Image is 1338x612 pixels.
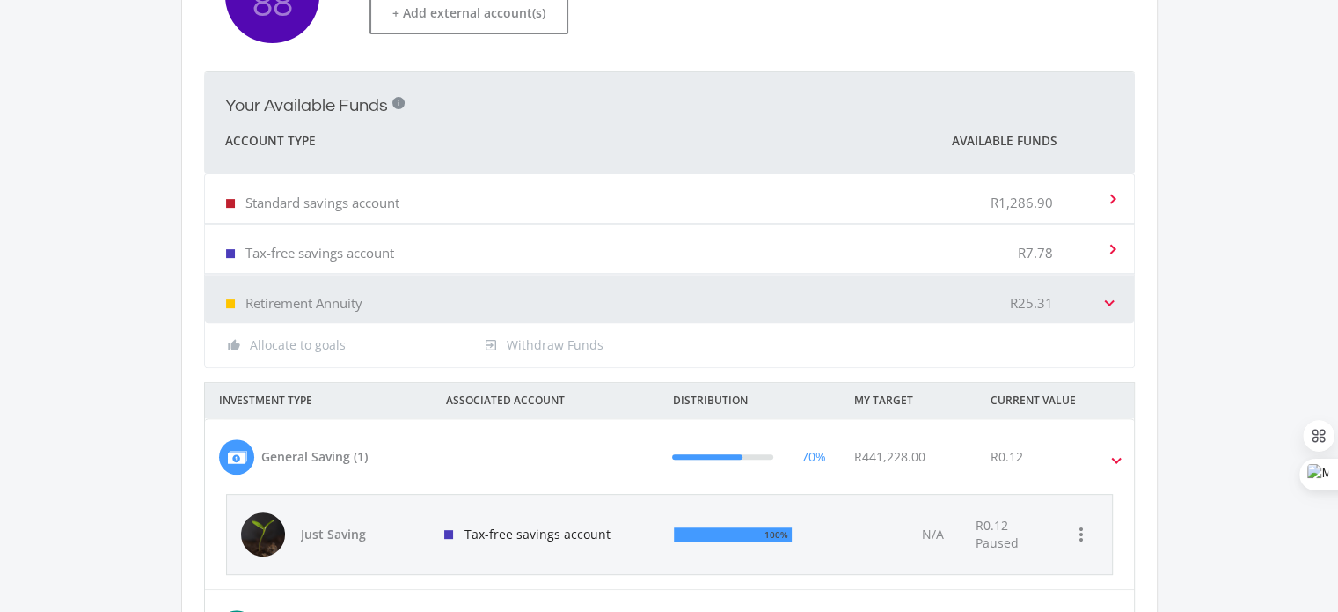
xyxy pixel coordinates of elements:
[975,535,1018,551] span: Paused
[245,244,394,262] p: Tax-free savings account
[1071,524,1092,545] i: more_vert
[204,173,1135,368] div: Your Available Funds i Account Type Available Funds
[659,383,840,418] div: DISTRIBUTION
[205,275,1134,323] mat-expansion-panel-header: Retirement Annuity R25.31
[301,526,424,543] span: Just Saving
[205,174,1134,223] mat-expansion-panel-header: Standard savings account R1,286.90
[760,526,788,543] div: 100%
[261,447,368,466] div: General Saving (1)
[1018,244,1053,262] p: R7.78
[921,526,943,542] span: N/A
[245,294,362,312] p: Retirement Annuity
[840,383,976,418] div: MY TARGET
[991,447,1023,466] div: R0.12
[205,323,1134,367] div: Retirement Annuity R25.31
[204,72,1135,173] mat-expansion-panel-header: Your Available Funds i Account Type Available Funds
[801,447,826,466] div: 70%
[205,383,432,418] div: INVESTMENT TYPE
[991,194,1053,211] p: R1,286.90
[225,130,316,151] span: Account Type
[976,383,1158,418] div: CURRENT VALUE
[1010,294,1053,312] p: R25.31
[475,338,507,352] i: exit_to_app
[225,95,388,116] h2: Your Available Funds
[430,495,661,574] div: Tax-free savings account
[854,448,925,465] span: R441,228.00
[392,97,405,109] div: i
[975,517,1018,552] div: R0.12
[952,132,1057,150] span: Available Funds
[1064,517,1099,552] button: more_vert
[432,383,659,418] div: ASSOCIATED ACCOUNT
[205,494,1134,589] div: General Saving (1) 70% R441,228.00 R0.12
[245,194,399,211] p: Standard savings account
[205,225,1134,273] mat-expansion-panel-header: Tax-free savings account R7.78
[205,419,1134,494] mat-expansion-panel-header: General Saving (1) 70% R441,228.00 R0.12
[218,338,250,352] i: thumb_up_alt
